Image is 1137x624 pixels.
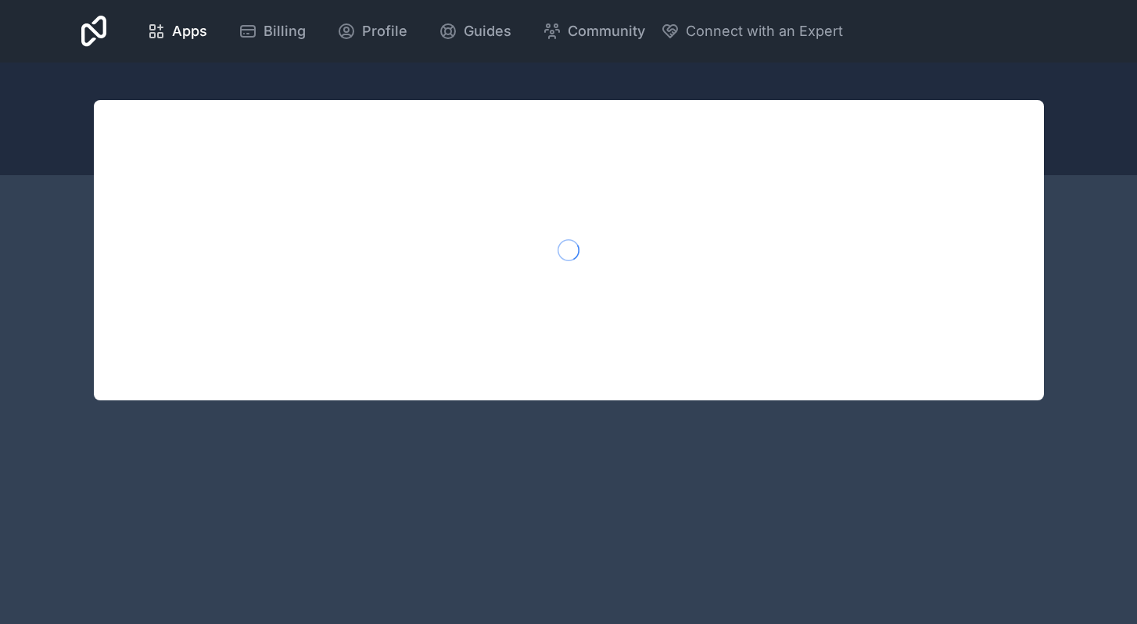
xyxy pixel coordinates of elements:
a: Profile [325,14,420,48]
a: Billing [226,14,318,48]
a: Community [530,14,658,48]
button: Connect with an Expert [661,20,843,42]
a: Guides [426,14,524,48]
span: Profile [362,20,407,42]
a: Apps [135,14,220,48]
span: Guides [464,20,511,42]
span: Community [568,20,645,42]
span: Billing [264,20,306,42]
span: Apps [172,20,207,42]
span: Connect with an Expert [686,20,843,42]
